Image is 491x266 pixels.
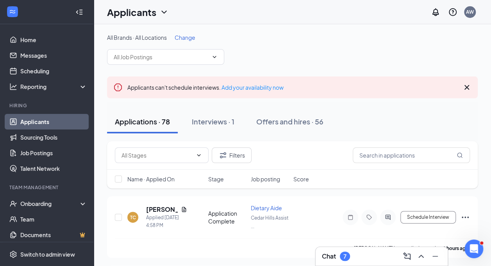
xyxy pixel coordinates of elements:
svg: ChevronDown [211,54,218,60]
p: [PERSON_NAME] has applied more than . [354,245,470,252]
svg: Error [113,83,123,92]
span: Applicants can't schedule interviews. [127,84,284,91]
span: Cedar Hills Assist ... [251,215,289,229]
button: Minimize [429,250,441,262]
div: TC [130,214,136,221]
div: Switch to admin view [20,250,75,258]
a: Messages [20,48,87,63]
span: Score [293,175,309,183]
svg: Cross [462,83,471,92]
div: Onboarding [20,200,80,207]
svg: Document [181,206,187,213]
svg: ChevronDown [159,7,169,17]
a: Talent Network [20,161,87,176]
div: Offers and hires · 56 [256,117,323,126]
svg: Settings [9,250,17,258]
span: Stage [208,175,224,183]
a: Home [20,32,87,48]
a: Job Postings [20,145,87,161]
div: Applied [DATE] 4:58 PM [146,214,187,229]
a: Add your availability now [221,84,284,91]
input: All Stages [121,151,193,160]
a: Scheduling [20,63,87,79]
h1: Applicants [107,5,156,19]
a: Applicants [20,114,87,129]
input: Search in applications [353,147,470,163]
svg: Minimize [430,252,440,261]
svg: UserCheck [9,200,17,207]
div: Hiring [9,102,86,109]
button: Filter Filters [212,147,252,163]
span: Job posting [251,175,280,183]
div: Interviews · 1 [192,117,234,126]
div: 7 [343,253,346,260]
a: Sourcing Tools [20,129,87,145]
svg: Collapse [75,8,83,16]
span: Change [175,34,195,41]
button: Schedule Interview [400,211,456,223]
svg: Analysis [9,83,17,90]
svg: Ellipses [461,213,470,222]
b: 2 hours ago [443,245,469,251]
button: ComposeMessage [401,250,413,262]
svg: ActiveChat [383,214,393,220]
svg: Tag [364,214,374,220]
svg: Notifications [431,7,440,17]
a: Team [20,211,87,227]
svg: ChevronDown [196,152,202,158]
div: Application Complete [208,209,246,225]
h5: [PERSON_NAME] [146,205,178,214]
button: ChevronUp [415,250,427,262]
input: All Job Postings [114,53,208,61]
svg: ComposeMessage [402,252,412,261]
svg: Note [346,214,355,220]
a: DocumentsCrown [20,227,87,243]
iframe: Intercom live chat [464,239,483,258]
span: Name · Applied On [127,175,175,183]
span: Dietary Aide [251,204,282,211]
div: Team Management [9,184,86,191]
svg: ChevronUp [416,252,426,261]
span: All Brands · All Locations [107,34,167,41]
div: Applications · 78 [115,117,170,126]
svg: MagnifyingGlass [457,152,463,158]
h3: Chat [322,252,336,261]
svg: Filter [218,151,228,160]
div: Reporting [20,83,87,90]
svg: WorkstreamLogo [9,8,16,16]
div: AW [466,9,474,15]
svg: QuestionInfo [448,7,457,17]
